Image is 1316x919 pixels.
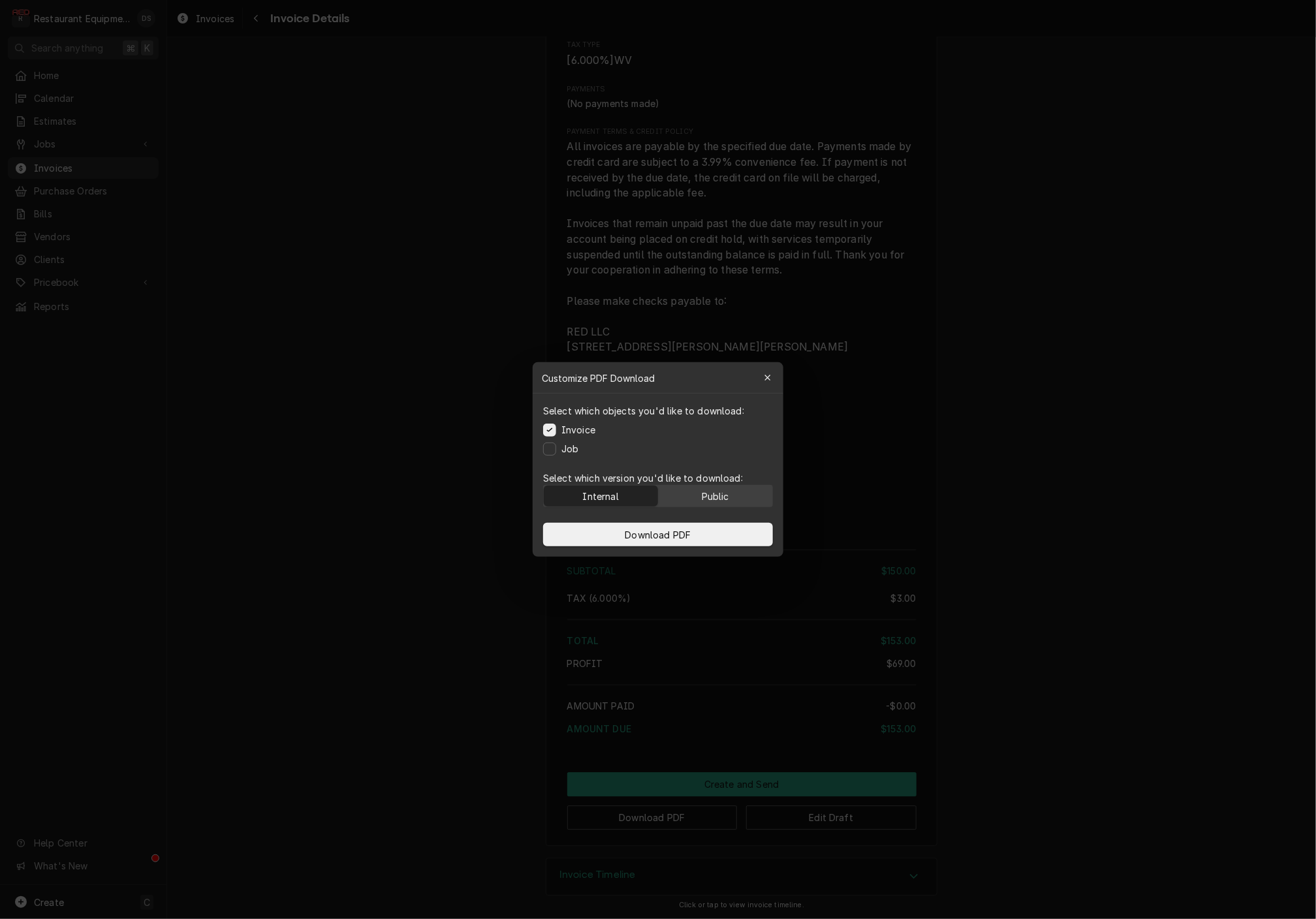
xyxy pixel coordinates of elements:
[543,523,773,546] button: Download PDF
[583,490,619,503] div: Internal
[702,490,729,503] div: Public
[623,528,694,542] span: Download PDF
[533,362,783,394] div: Customize PDF Download
[543,471,773,485] p: Select which version you'd like to download:
[561,423,595,437] label: Invoice
[561,442,578,456] label: Job
[543,404,744,418] p: Select which objects you'd like to download:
